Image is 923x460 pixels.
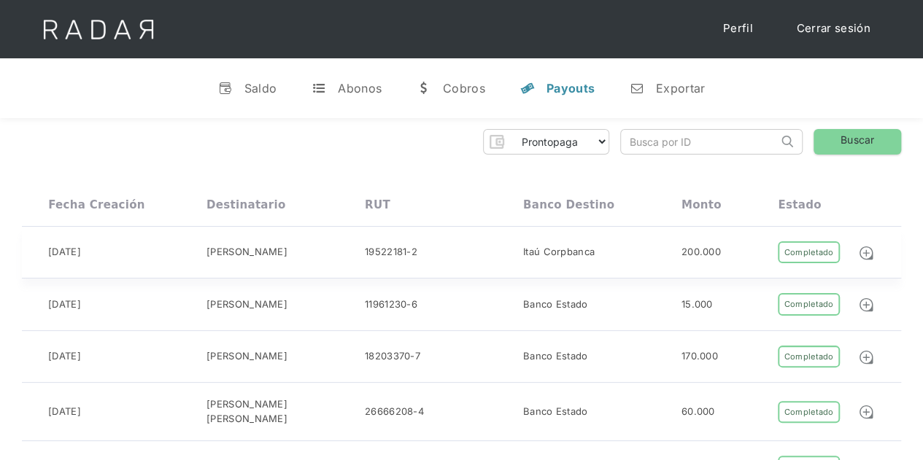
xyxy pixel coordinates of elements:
[48,245,81,260] div: [DATE]
[778,293,839,316] div: Completado
[782,15,885,43] a: Cerrar sesión
[48,405,81,419] div: [DATE]
[218,81,233,95] div: v
[681,297,713,312] div: 15.000
[365,198,390,211] div: RUT
[858,349,874,365] img: Detalle
[681,245,721,260] div: 200.000
[365,297,417,312] div: 11961230-6
[858,245,874,261] img: Detalle
[206,349,287,364] div: [PERSON_NAME]
[656,81,705,95] div: Exportar
[48,349,81,364] div: [DATE]
[365,245,417,260] div: 19522181-2
[523,297,588,312] div: Banco Estado
[312,81,326,95] div: t
[523,349,588,364] div: Banco Estado
[681,405,715,419] div: 60.000
[483,129,609,155] form: Form
[778,241,839,264] div: Completado
[365,405,424,419] div: 26666208-4
[858,297,874,313] img: Detalle
[547,81,595,95] div: Payouts
[244,81,277,95] div: Saldo
[206,397,365,426] div: [PERSON_NAME] [PERSON_NAME]
[443,81,485,95] div: Cobros
[814,129,901,155] a: Buscar
[338,81,382,95] div: Abonos
[523,405,588,419] div: Banco Estado
[206,245,287,260] div: [PERSON_NAME]
[48,297,81,312] div: [DATE]
[858,404,874,420] img: Detalle
[778,346,839,368] div: Completado
[708,15,768,43] a: Perfil
[621,130,778,154] input: Busca por ID
[48,198,145,211] div: Fecha creación
[681,198,722,211] div: Monto
[206,297,287,312] div: [PERSON_NAME]
[778,198,821,211] div: Estado
[523,198,614,211] div: Banco destino
[523,245,595,260] div: Itaú Corpbanca
[417,81,431,95] div: w
[206,198,285,211] div: Destinatario
[681,349,718,364] div: 170.000
[365,349,420,364] div: 18203370-7
[630,81,644,95] div: n
[520,81,535,95] div: y
[778,401,839,424] div: Completado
